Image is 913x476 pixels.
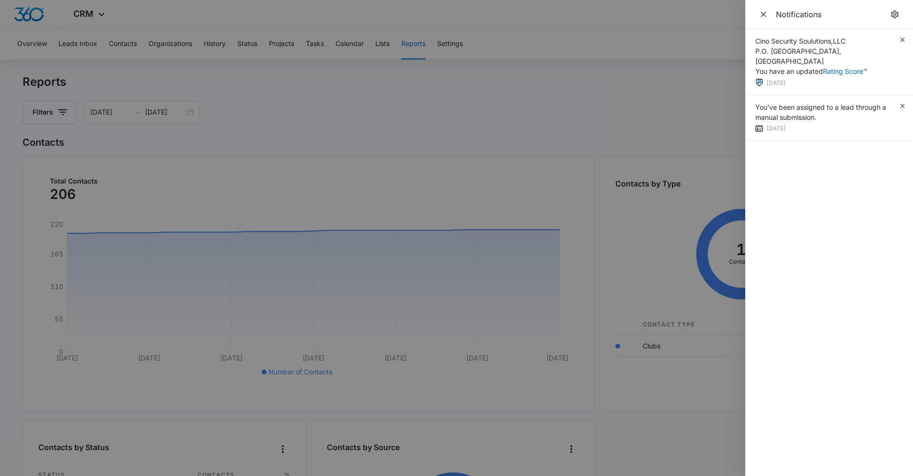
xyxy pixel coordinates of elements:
div: Notifications [776,9,888,20]
span: Cino Security Soulutions,LLC P.O. [GEOGRAPHIC_DATA], [GEOGRAPHIC_DATA] You have an updated [755,37,867,75]
div: [DATE] [755,124,899,134]
button: Close [757,8,770,21]
a: notifications.title [888,8,901,21]
a: Rating Score™ [823,67,867,75]
div: [DATE] [755,78,899,88]
span: You've been assigned to a lead through a manual submission. [755,103,886,121]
